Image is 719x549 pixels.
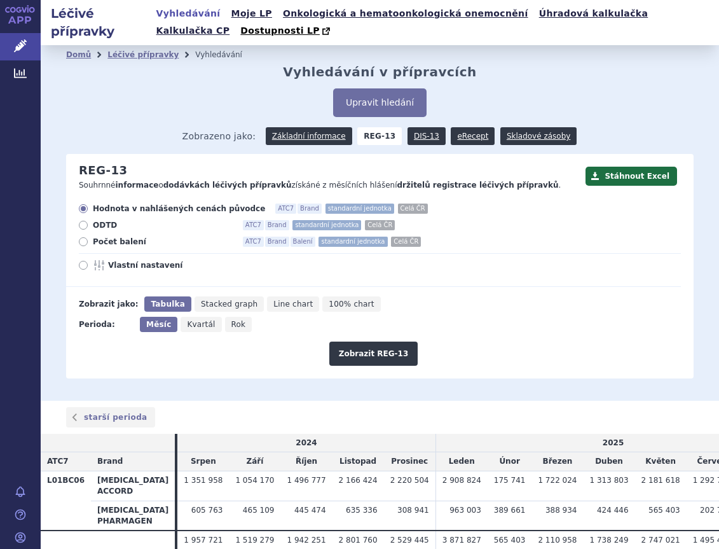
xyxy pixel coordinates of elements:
[346,506,378,515] span: 635 336
[329,342,418,366] button: Zobrazit REG-13
[151,300,184,309] span: Tabulka
[500,127,577,145] a: Skladové zásoby
[107,50,179,59] a: Léčivé přípravky
[231,320,246,329] span: Rok
[153,22,234,39] a: Kalkulačka CP
[283,64,477,80] h2: Vyhledávání v přípravcích
[243,220,264,230] span: ATC7
[228,5,276,22] a: Moje LP
[397,181,559,190] strong: držitelů registrace léčivých přípravků
[291,237,315,247] span: Balení
[47,457,69,466] span: ATC7
[66,50,91,59] a: Domů
[195,45,259,64] li: Vyhledávání
[384,452,436,471] td: Prosinec
[449,506,481,515] span: 963 003
[91,501,175,531] th: [MEDICAL_DATA] PHARMAGEN
[287,476,325,485] span: 1 496 777
[435,452,488,471] td: Leden
[279,5,532,22] a: Onkologická a hematoonkologická onemocnění
[391,237,421,247] span: Celá ČR
[365,220,395,230] span: Celá ČR
[184,476,223,485] span: 1 351 958
[266,127,352,145] a: Základní informace
[333,88,427,117] button: Upravit hledání
[339,476,378,485] span: 2 166 424
[451,127,495,145] a: eRecept
[325,204,394,214] span: standardní jednotka
[590,536,629,545] span: 1 738 249
[494,476,526,485] span: 175 741
[329,300,374,309] span: 100% chart
[229,452,280,471] td: Září
[275,204,296,214] span: ATC7
[177,434,435,452] td: 2024
[187,320,215,329] span: Kvartál
[494,506,526,515] span: 389 661
[397,506,429,515] span: 308 941
[488,452,532,471] td: Únor
[357,127,402,145] strong: REG-13
[116,181,159,190] strong: informace
[240,25,320,36] span: Dostupnosti LP
[545,506,577,515] span: 388 934
[243,506,275,515] span: 465 109
[163,181,292,190] strong: dodávkách léčivých přípravků
[339,536,378,545] span: 2 801 760
[184,536,223,545] span: 1 957 721
[585,167,677,186] button: Stáhnout Excel
[93,220,233,230] span: ODTD
[535,5,652,22] a: Úhradová kalkulačka
[407,127,446,145] a: DIS-13
[641,536,680,545] span: 2 747 021
[318,237,387,247] span: standardní jednotka
[243,237,264,247] span: ATC7
[442,476,481,485] span: 2 908 824
[236,22,336,40] a: Dostupnosti LP
[531,452,583,471] td: Březen
[93,237,233,247] span: Počet balení
[265,220,289,230] span: Brand
[273,300,313,309] span: Line chart
[201,300,257,309] span: Stacked graph
[91,471,175,501] th: [MEDICAL_DATA] ACCORD
[442,536,481,545] span: 3 871 827
[280,452,332,471] td: Říjen
[597,506,629,515] span: 424 446
[398,204,428,214] span: Celá ČR
[97,457,123,466] span: Brand
[182,127,256,145] span: Zobrazeno jako:
[332,452,384,471] td: Listopad
[41,471,91,531] th: L01BC06
[235,536,274,545] span: 1 519 279
[79,163,127,177] h2: REG-13
[191,506,223,515] span: 605 763
[292,220,361,230] span: standardní jednotka
[235,476,274,485] span: 1 054 170
[177,452,229,471] td: Srpen
[635,452,687,471] td: Květen
[287,536,325,545] span: 1 942 251
[390,476,429,485] span: 2 220 504
[108,260,248,270] span: Vlastní nastavení
[153,5,224,22] a: Vyhledávání
[93,204,265,214] span: Hodnota v nahlášených cenách původce
[641,476,680,485] span: 2 181 618
[298,204,322,214] span: Brand
[538,476,577,485] span: 1 722 024
[66,407,155,427] a: starší perioda
[79,180,579,191] p: Souhrnné o získáné z měsíčních hlášení .
[584,452,635,471] td: Duben
[294,506,326,515] span: 445 474
[146,320,171,329] span: Měsíc
[538,536,577,545] span: 2 110 958
[590,476,629,485] span: 1 313 803
[79,317,134,332] div: Perioda:
[390,536,429,545] span: 2 529 445
[494,536,526,545] span: 565 403
[41,4,153,40] h2: Léčivé přípravky
[265,237,289,247] span: Brand
[648,506,680,515] span: 565 403
[79,296,138,312] div: Zobrazit jako:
